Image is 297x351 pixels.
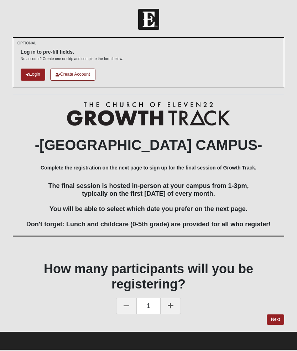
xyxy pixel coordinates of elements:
[67,102,230,126] img: Growth Track Logo
[13,261,284,292] h1: How many participants will you be registering?
[138,9,159,30] img: Church of Eleven22 Logo
[21,56,123,61] p: No account? Create one or skip and complete the form below.
[48,182,249,189] span: The final session is hosted in-person at your campus from 1-3pm,
[49,205,247,212] span: You will be able to select which date you prefer on the next page.
[17,40,36,46] small: OPTIONAL
[137,298,160,314] span: 1
[41,165,256,171] b: Complete the registration on the next page to sign up for the final session of Growth Track.
[35,137,262,153] b: -[GEOGRAPHIC_DATA] CAMPUS-
[21,49,123,55] h6: Log in to pre-fill fields.
[26,221,271,228] span: Don't forget: Lunch and childcare (0-5th grade) are provided for all who register!
[50,69,95,80] a: Create Account
[21,69,45,80] a: Login
[82,190,215,197] span: typically on the first [DATE] of every month.
[267,314,284,325] a: Next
